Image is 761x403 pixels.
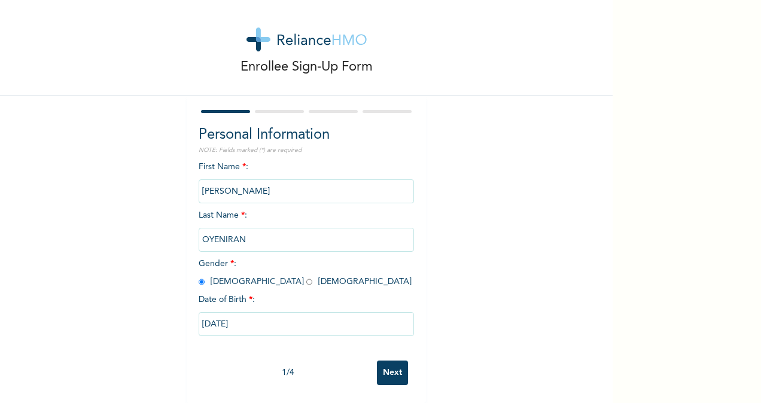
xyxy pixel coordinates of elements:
input: Enter your first name [199,179,414,203]
p: NOTE: Fields marked (*) are required [199,146,414,155]
span: Gender : [DEMOGRAPHIC_DATA] [DEMOGRAPHIC_DATA] [199,259,412,286]
span: First Name : [199,163,414,196]
h2: Personal Information [199,124,414,146]
img: logo [246,28,367,51]
div: 1 / 4 [199,367,377,379]
p: Enrollee Sign-Up Form [241,57,373,77]
span: Last Name : [199,211,414,244]
input: DD-MM-YYYY [199,312,414,336]
input: Next [377,361,408,385]
span: Date of Birth : [199,294,255,306]
input: Enter your last name [199,228,414,252]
